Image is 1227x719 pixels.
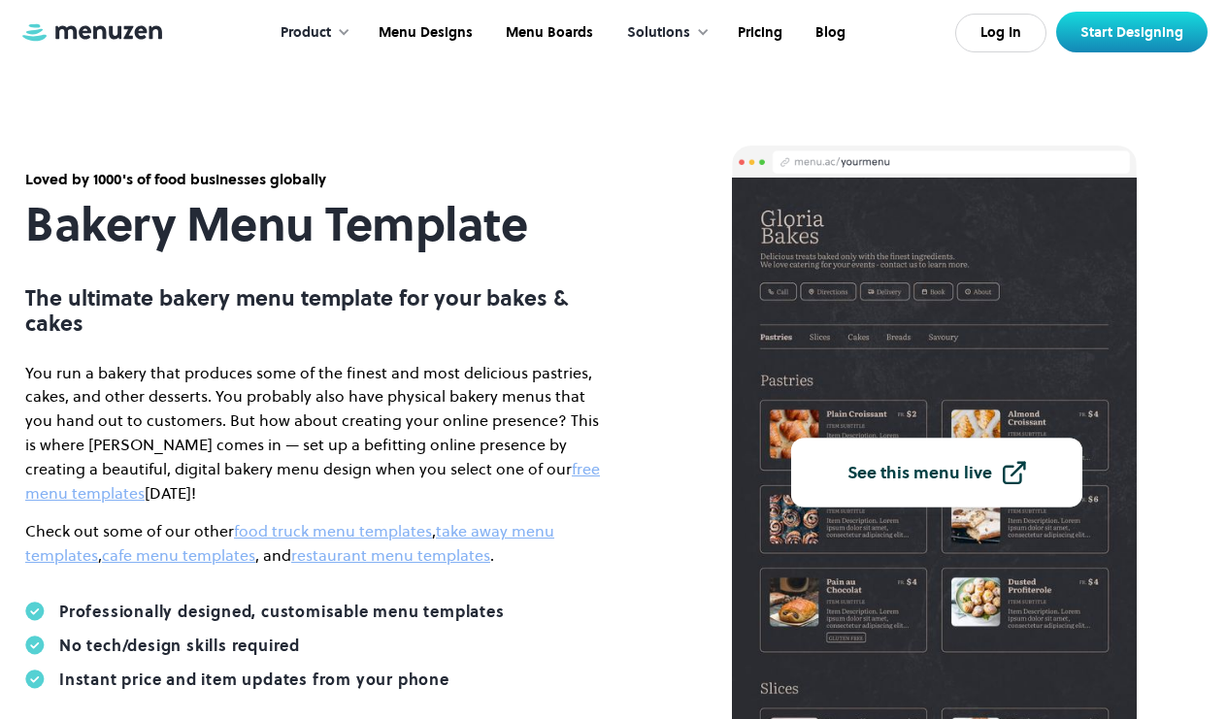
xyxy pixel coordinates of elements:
[719,3,797,63] a: Pricing
[797,3,860,63] a: Blog
[59,670,449,689] div: Instant price and item updates from your phone
[955,14,1046,52] a: Log In
[360,3,487,63] a: Menu Designs
[627,22,690,44] div: Solutions
[59,602,505,621] div: Professionally designed, customisable menu templates
[25,458,600,504] a: free menu templates
[608,3,719,63] div: Solutions
[102,544,255,566] a: cafe menu templates
[261,3,360,63] div: Product
[59,636,300,655] div: No tech/design skills required
[281,22,331,44] div: Product
[291,544,490,566] a: restaurant menu templates
[234,520,432,541] a: food truck menu templates
[847,464,992,481] div: See this menu live
[791,439,1082,507] a: See this menu live
[25,361,608,506] p: You run a bakery that produces some of the finest and most delicious pastries, cakes, and other d...
[487,3,608,63] a: Menu Boards
[25,169,608,190] div: Loved by 1000's of food businesses globally
[25,519,608,568] p: Check out some of our other , , , and .
[25,285,608,337] p: The ultimate bakery menu template for your bakes & cakes
[25,198,608,251] h1: Bakery Menu Template
[1056,12,1208,52] a: Start Designing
